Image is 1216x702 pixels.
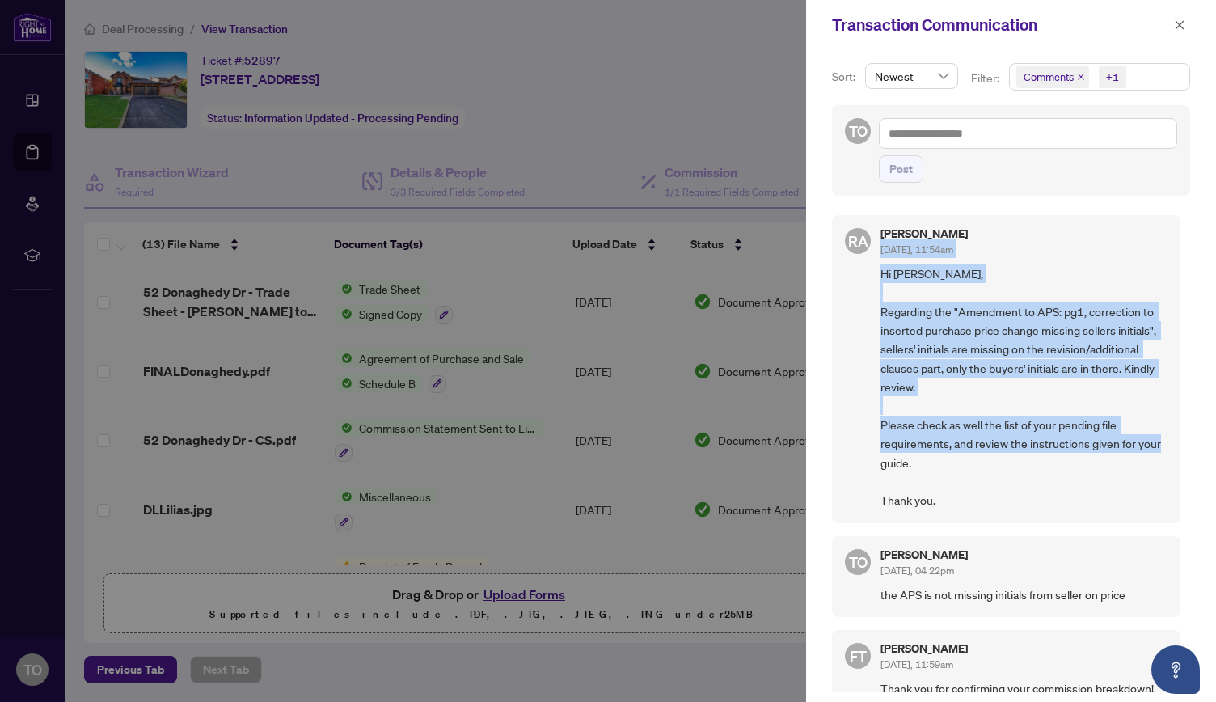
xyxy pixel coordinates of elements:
p: Sort: [832,68,859,86]
span: Hi [PERSON_NAME], Regarding the "Amendment to APS: pg1, correction to inserted purchase price cha... [880,264,1167,510]
span: FT [850,645,867,667]
span: close [1174,19,1185,31]
span: [DATE], 04:22pm [880,565,954,577]
button: Open asap [1151,645,1200,694]
h5: [PERSON_NAME] [880,643,968,654]
span: the APS is not missing initials from seller on price [880,586,1167,604]
button: Post [879,155,923,183]
span: TO [849,120,868,142]
span: close [1077,73,1085,81]
span: [DATE], 11:54am [880,243,953,256]
span: Newest [875,64,948,88]
h5: [PERSON_NAME] [880,228,968,239]
span: [DATE], 11:59am [880,658,953,670]
div: Transaction Communication [832,13,1169,37]
span: RA [848,230,868,252]
span: Comments [1024,69,1074,85]
span: Comments [1016,66,1089,88]
h5: [PERSON_NAME] [880,549,968,560]
p: Filter: [971,70,1002,87]
div: +1 [1106,69,1119,85]
span: TO [849,551,868,573]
